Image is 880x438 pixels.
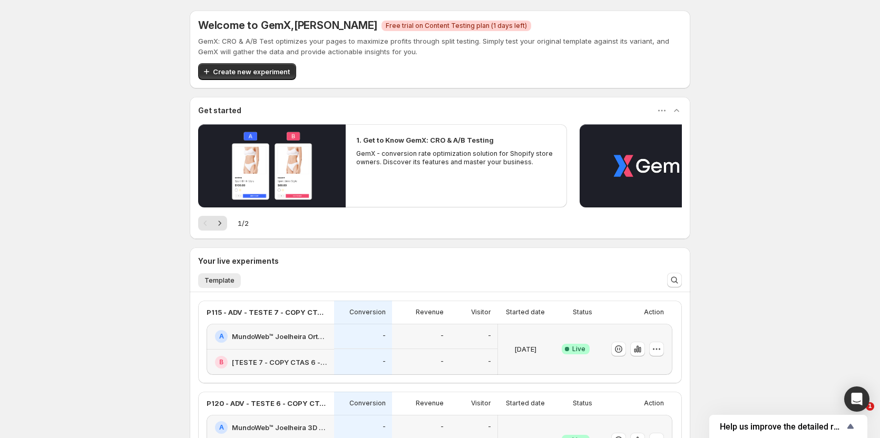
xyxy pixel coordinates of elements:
[644,399,664,407] p: Action
[232,331,328,342] h2: MundoWeb™ Joelheira Ortopédica De Cobre CopperFlex - A3
[349,308,386,316] p: Conversion
[207,398,328,409] p: P120 - ADV - TESTE 6 - COPY CTA 5 - [DATE] 11:38:13
[416,308,444,316] p: Revenue
[488,357,491,366] p: -
[572,345,585,353] span: Live
[441,423,444,431] p: -
[488,332,491,340] p: -
[667,273,682,287] button: Search and filter results
[212,216,227,231] button: Next
[238,218,249,228] span: 1 / 2
[219,358,223,366] h2: B
[198,216,227,231] nav: Pagination
[198,63,296,80] button: Create new experiment
[198,124,346,207] button: Play video
[204,276,234,285] span: Template
[573,308,592,316] p: Status
[232,357,328,367] h2: [TESTE 7 - COPY CTAS 6 - [DATE]] MundoWeb™ Joelheira Ortopédica De Cobre CopperFlex - A3
[213,66,290,77] span: Create new experiment
[471,308,491,316] p: Visitor
[219,332,224,341] h2: A
[416,399,444,407] p: Revenue
[506,399,545,407] p: Started date
[356,135,494,145] h2: 1. Get to Know GemX: CRO & A/B Testing
[386,22,527,30] span: Free trial on Content Testing plan (1 days left)
[219,423,224,432] h2: A
[198,105,241,116] h3: Get started
[844,386,869,412] div: Open Intercom Messenger
[488,423,491,431] p: -
[198,256,279,266] h3: Your live experiments
[383,357,386,366] p: -
[644,308,664,316] p: Action
[232,422,328,433] h2: MundoWeb™ Joelheira 3D de Cobre CopperFlex - A4
[198,36,682,57] p: GemX: CRO & A/B Test optimizes your pages to maximize profits through split testing. Simply test ...
[349,399,386,407] p: Conversion
[356,150,556,166] p: GemX - conversion rate optimization solution for Shopify store owners. Discover its features and ...
[514,344,536,354] p: [DATE]
[207,307,328,317] p: P115 - ADV - TESTE 7 - COPY CTA 6 - [DATE] 11:51:21
[441,332,444,340] p: -
[580,124,727,207] button: Play video
[866,402,874,411] span: 1
[720,420,857,433] button: Show survey - Help us improve the detailed report for A/B campaigns
[198,19,377,32] h5: Welcome to GemX
[573,399,592,407] p: Status
[506,308,545,316] p: Started date
[441,357,444,366] p: -
[720,422,844,432] span: Help us improve the detailed report for A/B campaigns
[291,19,377,32] span: , [PERSON_NAME]
[383,332,386,340] p: -
[471,399,491,407] p: Visitor
[383,423,386,431] p: -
